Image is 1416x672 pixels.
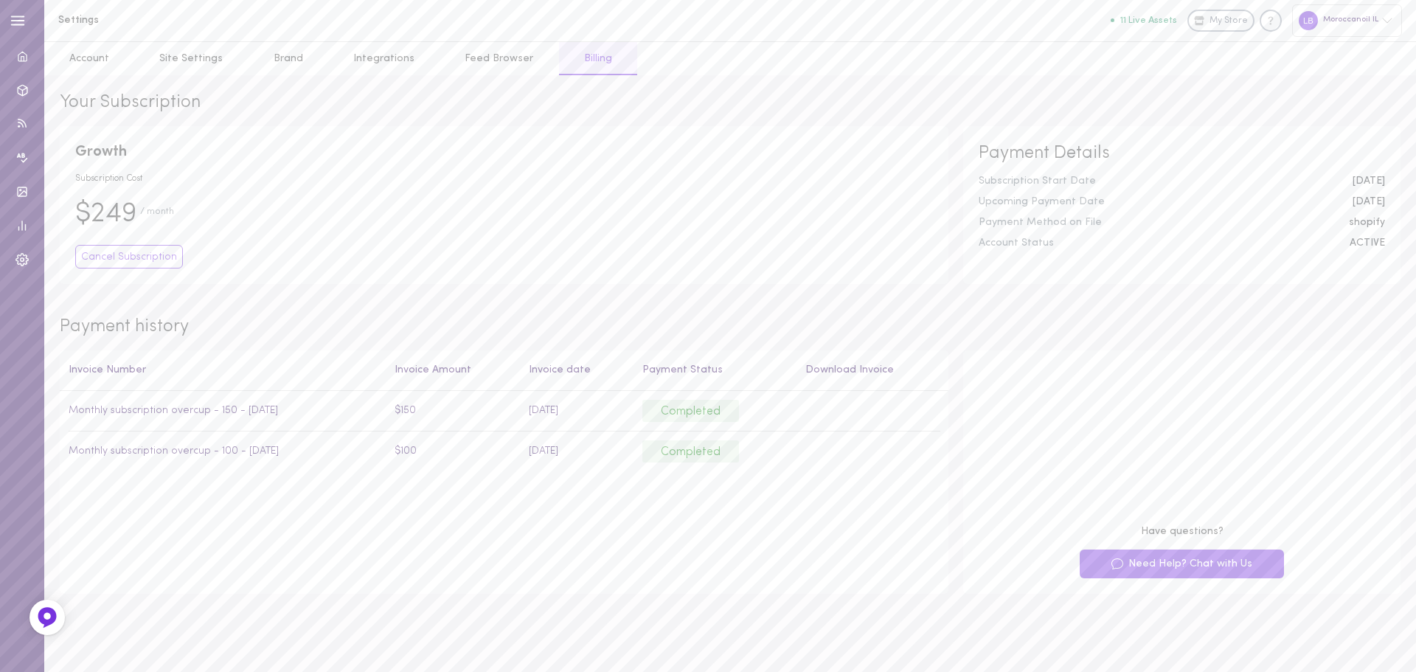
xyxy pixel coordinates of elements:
div: ACTIVE [1339,238,1396,249]
td: Monthly subscription overcup - 100 - [DATE] [60,431,386,471]
div: [DATE] [1342,197,1396,207]
td: Monthly subscription overcup - 150 - [DATE] [60,391,386,432]
img: Feedback Button [36,606,58,628]
th: Download Invoice [797,350,949,391]
button: Cancel Subscription [75,245,183,269]
a: Brand [249,42,328,75]
span: $249 [75,195,137,234]
div: Moroccanoil IL [1292,4,1402,36]
span: Payment Details [979,142,1385,167]
span: / month [140,205,174,234]
a: 11 Live Assets [1111,15,1187,26]
div: Account Status [968,238,1339,249]
td: [DATE] [521,391,634,432]
a: Billing [559,42,637,75]
span: Growth [75,142,933,162]
a: Account [44,42,134,75]
span: My Store [1209,15,1248,28]
div: [DATE] [1342,176,1396,187]
span: Payment history [60,315,1401,340]
td: $100 [386,431,521,471]
th: Invoice date [521,350,634,391]
span: Your Subscription [60,91,1401,116]
button: 11 Live Assets [1111,15,1177,25]
a: My Store [1187,10,1254,32]
span: Subscription Cost [75,173,933,185]
span: Completed [642,400,739,422]
button: Need Help? Chat with Us [1080,550,1284,578]
div: Payment Method on File [968,218,1338,228]
span: Have questions? [979,524,1385,539]
a: Feed Browser [440,42,558,75]
td: [DATE] [521,431,634,471]
div: Subscription Start Date [968,176,1342,187]
th: Invoice Number [60,350,386,391]
div: Knowledge center [1260,10,1282,32]
h1: Settings [58,15,302,26]
td: $150 [386,391,521,432]
th: Invoice Amount [386,350,521,391]
span: Completed [642,440,739,463]
th: Payment Status [634,350,797,391]
a: Site Settings [134,42,248,75]
a: Integrations [328,42,440,75]
div: shopify [1338,218,1396,228]
div: Upcoming Payment Date [968,197,1342,207]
